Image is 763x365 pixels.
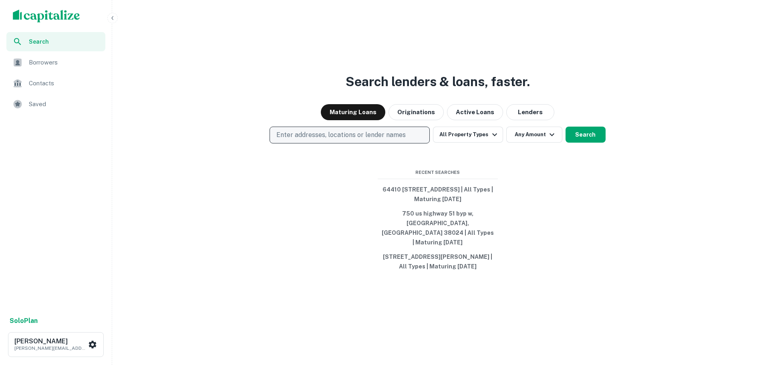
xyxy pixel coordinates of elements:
[276,130,406,140] p: Enter addresses, locations or lender names
[378,182,498,206] button: 64410 [STREET_ADDRESS] | All Types | Maturing [DATE]
[29,58,101,67] span: Borrowers
[14,338,87,345] h6: [PERSON_NAME]
[346,72,530,91] h3: Search lenders & loans, faster.
[321,104,385,120] button: Maturing Loans
[447,104,503,120] button: Active Loans
[378,206,498,250] button: 750 us highway 51 byp w, [GEOGRAPHIC_DATA], [GEOGRAPHIC_DATA] 38024 | All Types | Maturing [DATE]
[723,301,763,339] iframe: Chat Widget
[8,332,104,357] button: [PERSON_NAME][PERSON_NAME][EMAIL_ADDRESS][DOMAIN_NAME]
[29,37,101,46] span: Search
[378,250,498,274] button: [STREET_ADDRESS][PERSON_NAME] | All Types | Maturing [DATE]
[6,74,105,93] a: Contacts
[13,10,80,22] img: capitalize-logo.png
[378,169,498,176] span: Recent Searches
[6,32,105,51] a: Search
[506,104,554,120] button: Lenders
[29,99,101,109] span: Saved
[433,127,503,143] button: All Property Types
[566,127,606,143] button: Search
[506,127,562,143] button: Any Amount
[14,345,87,352] p: [PERSON_NAME][EMAIL_ADDRESS][DOMAIN_NAME]
[389,104,444,120] button: Originations
[10,317,38,325] strong: Solo Plan
[270,127,430,143] button: Enter addresses, locations or lender names
[29,79,101,88] span: Contacts
[6,95,105,114] a: Saved
[10,316,38,326] a: SoloPlan
[6,53,105,72] a: Borrowers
